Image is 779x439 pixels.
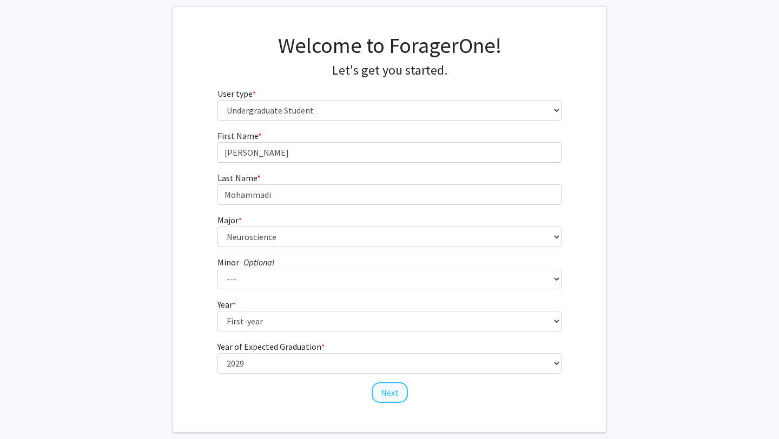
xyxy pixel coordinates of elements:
label: Minor [217,256,274,269]
span: First Name [217,130,258,141]
span: Last Name [217,172,257,183]
label: Year of Expected Graduation [217,340,325,353]
button: Next [372,382,408,403]
i: - Optional [239,257,274,268]
label: Major [217,214,242,227]
label: User type [217,87,256,100]
iframe: Chat [8,390,46,431]
h4: Let's get you started. [217,63,562,78]
h1: Welcome to ForagerOne! [217,32,562,58]
label: Year [217,298,236,311]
